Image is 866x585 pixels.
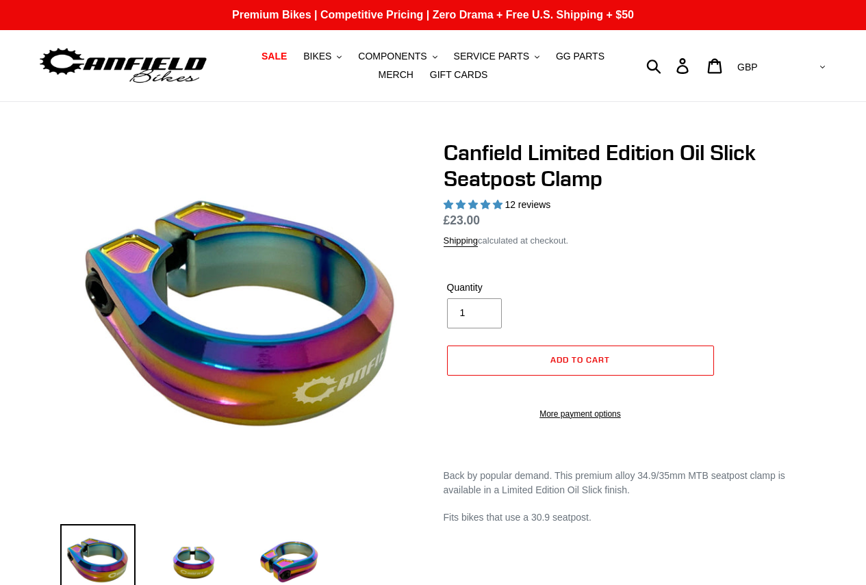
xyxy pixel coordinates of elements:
a: GIFT CARDS [423,66,495,84]
span: BIKES [303,51,331,62]
span: Add to cart [550,354,610,365]
span: £23.00 [444,213,481,227]
span: GIFT CARDS [430,69,488,81]
span: GG PARTS [556,51,604,62]
img: Canfield Bikes [38,44,209,88]
img: Canfield Limited Edition Oil Slick Seatpost Clamp [63,142,420,499]
p: Back by popular demand. This premium alloy 34.9/35mm MTB seatpost clamp is available in a Limited... [444,469,806,497]
a: Shipping [444,235,479,247]
h1: Canfield Limited Edition Oil Slick Seatpost Clamp [444,140,806,192]
span: Fits bikes that use a 30.9 seatpost. [444,512,591,523]
a: More payment options [447,408,714,420]
button: Add to cart [447,346,714,376]
div: calculated at checkout. [444,234,806,248]
span: 4.92 stars [444,199,505,210]
span: 12 reviews [505,199,550,210]
span: COMPONENTS [358,51,426,62]
span: SALE [262,51,287,62]
label: Quantity [447,281,577,295]
a: SALE [255,47,294,66]
button: SERVICE PARTS [447,47,546,66]
span: MERCH [379,69,413,81]
button: COMPONENTS [351,47,444,66]
a: MERCH [372,66,420,84]
span: SERVICE PARTS [454,51,529,62]
button: BIKES [296,47,348,66]
a: GG PARTS [549,47,611,66]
